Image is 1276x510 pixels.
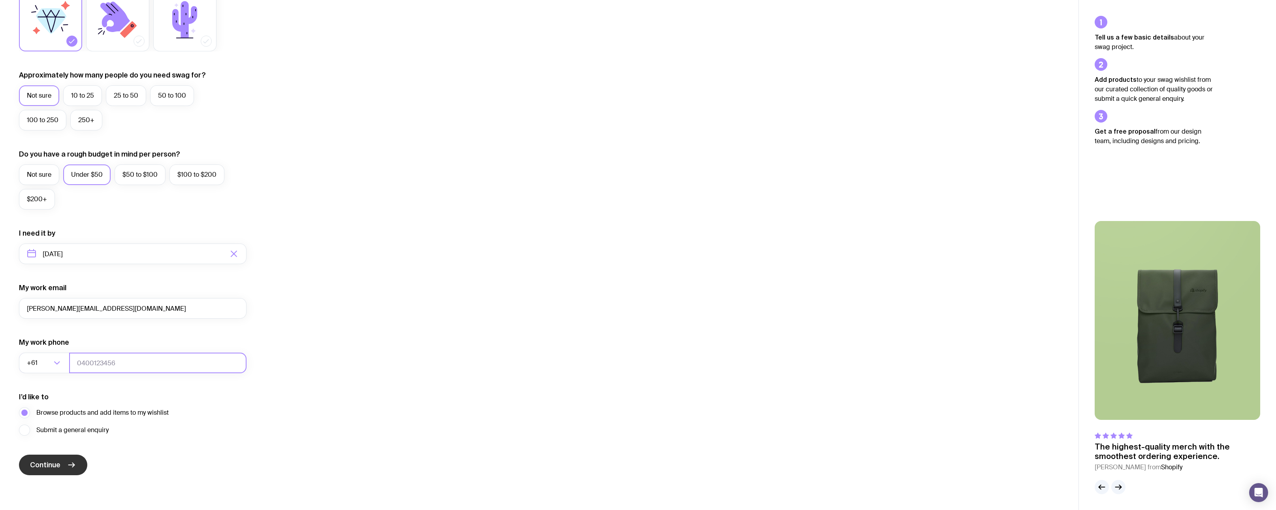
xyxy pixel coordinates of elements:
input: Select a target date [19,244,247,264]
p: to your swag wishlist from our curated collection of quality goods or submit a quick general enqu... [1095,75,1213,104]
label: 10 to 25 [63,85,102,106]
span: +61 [27,353,39,373]
strong: Get a free proposal [1095,128,1156,135]
span: Shopify [1161,463,1182,471]
span: Continue [30,460,60,470]
label: $50 to $100 [115,164,166,185]
p: from our design team, including designs and pricing. [1095,127,1213,146]
label: I need it by [19,229,55,238]
span: Submit a general enquiry [36,425,109,435]
label: My work phone [19,338,69,347]
input: 0400123456 [69,353,247,373]
label: $200+ [19,189,55,210]
div: Search for option [19,353,70,373]
strong: Add products [1095,76,1137,83]
button: Continue [19,455,87,475]
cite: [PERSON_NAME] from [1095,463,1260,472]
label: Do you have a rough budget in mind per person? [19,149,180,159]
label: $100 to $200 [169,164,224,185]
label: I’d like to [19,392,49,402]
div: Open Intercom Messenger [1249,483,1268,502]
label: 100 to 250 [19,110,66,130]
label: Under $50 [63,164,111,185]
label: Not sure [19,85,59,106]
input: Search for option [39,353,51,373]
p: The highest-quality merch with the smoothest ordering experience. [1095,442,1260,461]
p: about your swag project. [1095,32,1213,52]
input: you@email.com [19,298,247,319]
span: Browse products and add items to my wishlist [36,408,169,417]
label: 25 to 50 [106,85,146,106]
label: Approximately how many people do you need swag for? [19,70,206,80]
label: Not sure [19,164,59,185]
label: My work email [19,283,66,293]
label: 50 to 100 [150,85,194,106]
label: 250+ [70,110,102,130]
strong: Tell us a few basic details [1095,34,1174,41]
